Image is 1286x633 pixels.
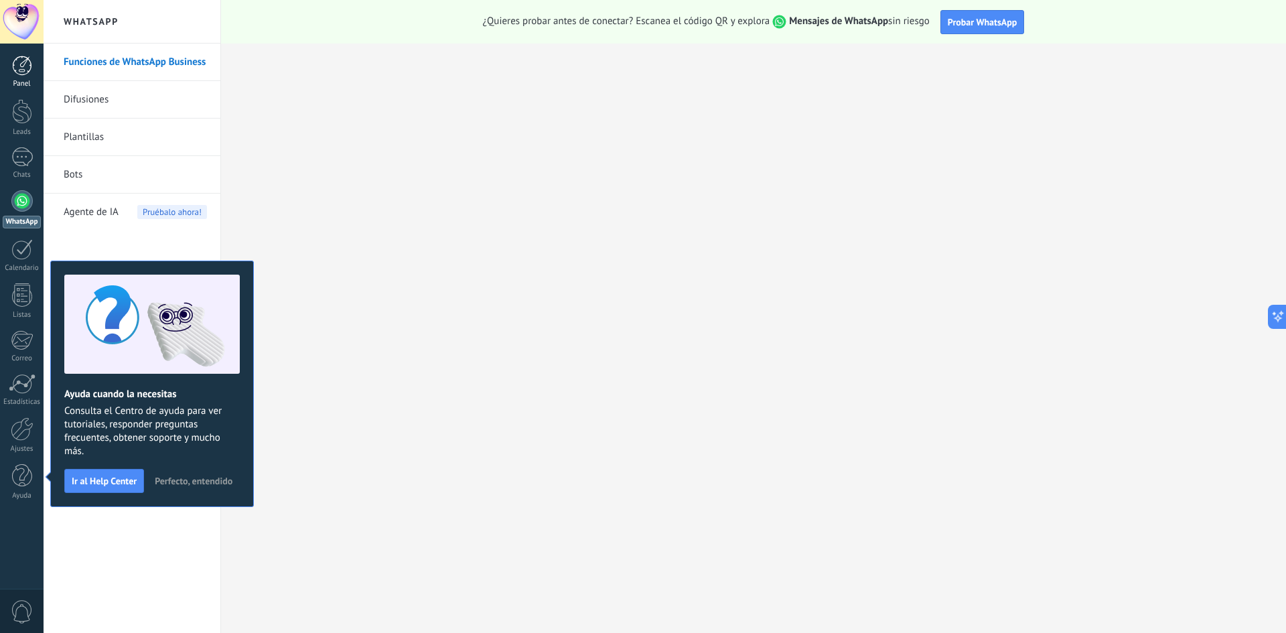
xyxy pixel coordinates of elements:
[44,156,220,194] li: Bots
[44,119,220,156] li: Plantillas
[3,311,42,320] div: Listas
[155,476,232,486] span: Perfecto, entendido
[64,405,240,458] span: Consulta el Centro de ayuda para ver tutoriales, responder preguntas frecuentes, obtener soporte ...
[940,10,1025,34] button: Probar WhatsApp
[149,471,238,491] button: Perfecto, entendido
[3,80,42,88] div: Panel
[789,15,888,27] strong: Mensajes de WhatsApp
[72,476,137,486] span: Ir al Help Center
[64,194,119,231] span: Agente de IA
[64,156,207,194] a: Bots
[44,44,220,81] li: Funciones de WhatsApp Business
[3,492,42,500] div: Ayuda
[44,194,220,230] li: Agente de IA
[64,81,207,119] a: Difusiones
[64,44,207,81] a: Funciones de WhatsApp Business
[137,205,207,219] span: Pruébalo ahora!
[3,398,42,407] div: Estadísticas
[64,469,144,493] button: Ir al Help Center
[3,354,42,363] div: Correo
[483,15,930,29] span: ¿Quieres probar antes de conectar? Escanea el código QR y explora sin riesgo
[64,119,207,156] a: Plantillas
[3,171,42,180] div: Chats
[3,128,42,137] div: Leads
[948,16,1017,28] span: Probar WhatsApp
[3,216,41,228] div: WhatsApp
[64,194,207,231] a: Agente de IAPruébalo ahora!
[3,264,42,273] div: Calendario
[64,388,240,401] h2: Ayuda cuando la necesitas
[44,81,220,119] li: Difusiones
[3,445,42,453] div: Ajustes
